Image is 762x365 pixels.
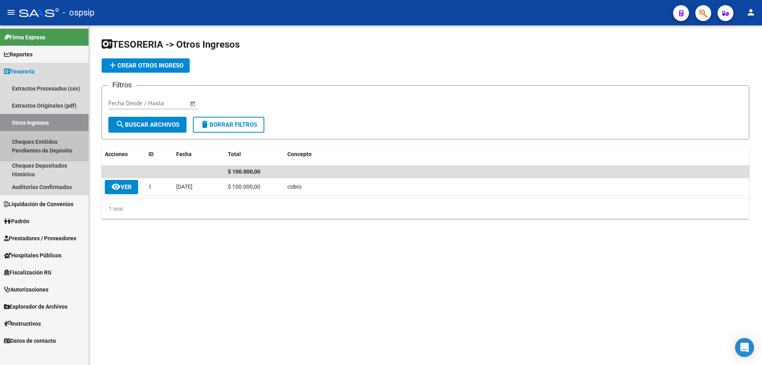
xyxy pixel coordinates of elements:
[102,146,145,163] datatable-header-cell: Acciones
[4,268,52,277] span: Fiscalización RG
[63,4,94,21] span: - ospsip
[145,146,173,163] datatable-header-cell: ID
[4,302,67,311] span: Explorador de Archivos
[200,120,210,129] mat-icon: delete
[108,62,183,69] span: Crear Otros Ingreso
[287,151,312,157] span: Concepto
[228,183,260,190] span: $ 100.000,00
[4,217,29,226] span: Padrón
[4,251,62,260] span: Hospitales Públicos
[4,234,76,243] span: Prestadores / Proveedores
[176,183,192,190] span: [DATE]
[176,151,192,157] span: Fecha
[108,100,134,107] input: Start date
[228,168,260,175] span: $ 100.000,00
[193,117,264,133] button: Borrar Filtros
[4,319,41,328] span: Instructivos
[735,338,754,357] div: Open Intercom Messenger
[102,58,190,73] button: Crear Otros Ingreso
[287,183,302,190] span: cobro
[105,151,128,157] span: Acciones
[115,120,125,129] mat-icon: search
[111,182,121,191] mat-icon: remove_red_eye
[4,285,48,294] span: Autorizaciones
[148,183,152,190] span: 1
[148,151,154,157] span: ID
[200,121,257,128] span: Borrar Filtros
[115,121,179,128] span: Buscar Archivos
[746,8,756,17] mat-icon: person
[4,200,73,209] span: Liquidación de Convenios
[228,151,241,157] span: Total
[102,39,240,50] span: TESORERIA -> Otros Ingresos
[4,67,35,76] span: Tesorería
[284,146,749,163] datatable-header-cell: Concepto
[4,50,33,59] span: Reportes
[4,33,45,42] span: Firma Express
[108,79,136,91] h3: Filtros
[102,199,749,219] div: 1 total
[6,8,16,17] mat-icon: menu
[141,100,180,107] input: End date
[189,99,198,108] button: Open calendar
[108,117,187,133] button: Buscar Archivos
[111,183,132,191] span: Ver
[105,180,138,194] button: Ver
[108,60,117,70] mat-icon: add
[4,336,56,345] span: Datos de contacto
[173,146,225,163] datatable-header-cell: Fecha
[225,146,284,163] datatable-header-cell: Total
